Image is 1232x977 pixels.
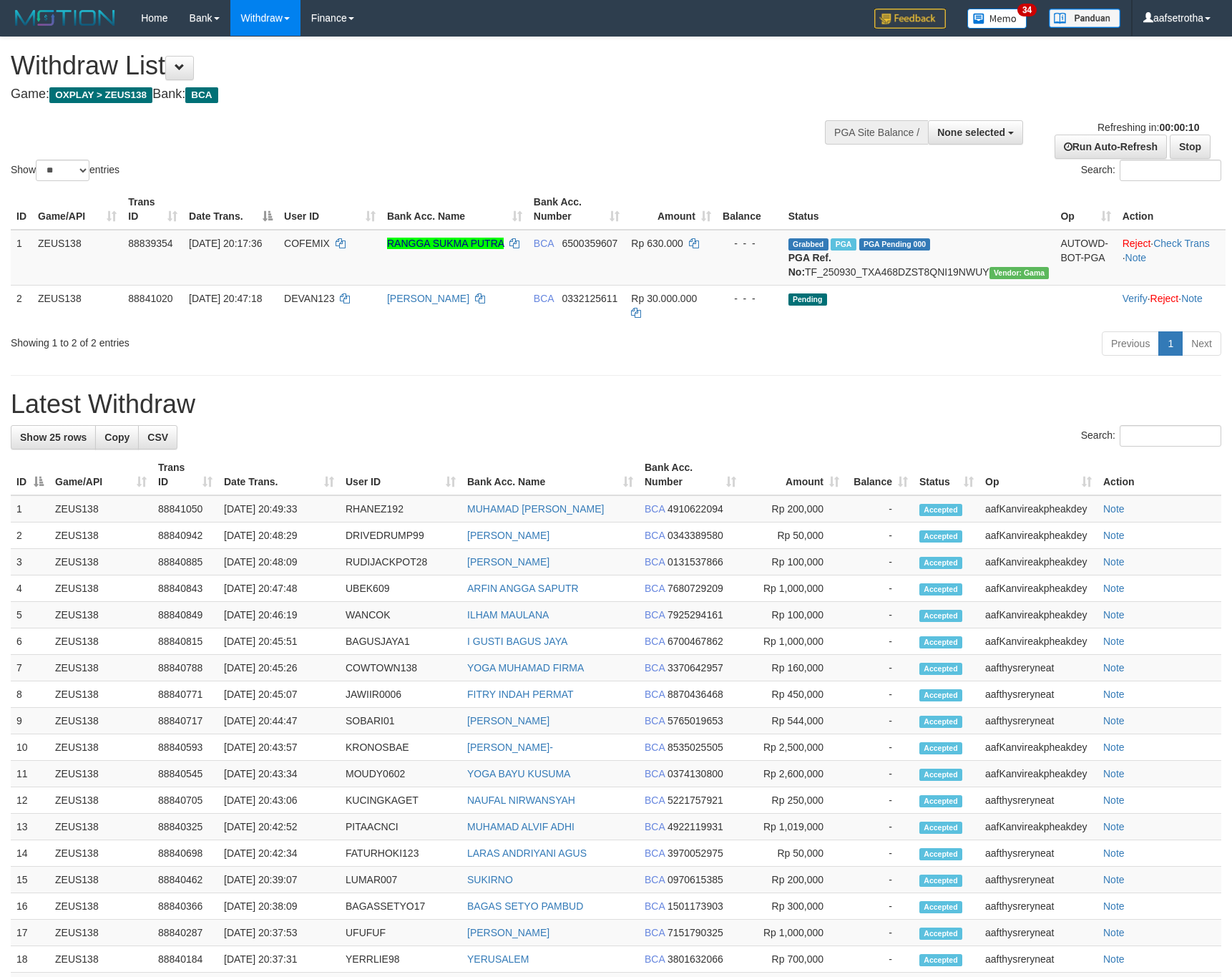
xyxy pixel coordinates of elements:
[1117,230,1226,286] td: · ·
[95,425,139,449] a: Copy
[218,522,340,549] td: [DATE] 20:48:29
[783,189,1055,230] th: Status
[49,708,152,734] td: ZEUS138
[32,189,122,230] th: Game/API: activate to sort column ascending
[185,87,217,103] span: BCA
[979,840,1097,867] td: aafthysreryneat
[152,893,218,920] td: 88840366
[668,847,723,859] span: Copy 3970052975 to clipboard
[467,768,570,779] a: YOGA BAYU KUSUMA
[218,840,340,867] td: [DATE] 20:42:34
[218,455,340,495] th: Date Trans.: activate to sort column ascending
[467,556,549,568] a: [PERSON_NAME]
[152,708,218,734] td: 88840717
[1103,768,1125,779] a: Note
[668,794,723,806] span: Copy 5221757921 to clipboard
[717,189,783,230] th: Balance
[11,455,49,495] th: ID: activate to sort column descending
[979,602,1097,628] td: aafKanvireakpheakdey
[49,549,152,575] td: ZEUS138
[645,794,665,806] span: BCA
[723,236,777,251] div: - - -
[919,795,962,807] span: Accepted
[1103,847,1125,859] a: Note
[11,708,49,734] td: 9
[742,455,845,495] th: Amount: activate to sort column ascending
[645,636,665,647] span: BCA
[645,768,665,779] span: BCA
[1055,189,1116,230] th: Op: activate to sort column ascending
[218,761,340,787] td: [DATE] 20:43:34
[742,814,845,840] td: Rp 1,019,000
[128,293,172,304] span: 88841020
[49,787,152,814] td: ZEUS138
[218,495,340,522] td: [DATE] 20:49:33
[218,893,340,920] td: [DATE] 20:38:09
[668,874,723,885] span: Copy 0970615385 to clipboard
[845,655,914,681] td: -
[387,238,504,249] a: RANGGA SUKMA PUTRA
[979,495,1097,522] td: aafKanvireakpheakdey
[919,822,962,834] span: Accepted
[645,715,665,726] span: BCA
[11,495,49,522] td: 1
[845,708,914,734] td: -
[49,681,152,708] td: ZEUS138
[218,734,340,761] td: [DATE] 20:43:57
[645,874,665,885] span: BCA
[49,628,152,655] td: ZEUS138
[979,761,1097,787] td: aafKanvireakpheakdey
[742,602,845,628] td: Rp 100,000
[11,160,119,181] label: Show entries
[845,681,914,708] td: -
[645,556,665,568] span: BCA
[1103,583,1125,594] a: Note
[152,840,218,867] td: 88840698
[979,787,1097,814] td: aafthysreryneat
[340,655,461,681] td: COWTOWN138
[1103,689,1125,700] a: Note
[467,900,583,912] a: BAGAS SETYO PAMBUD
[928,120,1023,145] button: None selected
[919,610,962,622] span: Accepted
[825,120,928,145] div: PGA Site Balance /
[340,628,461,655] td: BAGUSJAYA1
[183,189,278,230] th: Date Trans.: activate to sort column descending
[742,522,845,549] td: Rp 50,000
[49,575,152,602] td: ZEUS138
[152,814,218,840] td: 88840325
[218,708,340,734] td: [DATE] 20:44:47
[1103,874,1125,885] a: Note
[783,230,1055,286] td: TF_250930_TXA468DZST8QNI19NWUY
[919,769,962,781] span: Accepted
[49,893,152,920] td: ZEUS138
[467,689,574,700] a: FITRY INDAH PERMAT
[979,455,1097,495] th: Op: activate to sort column ascending
[979,575,1097,602] td: aafKanvireakpheakdey
[11,575,49,602] td: 4
[1181,293,1203,304] a: Note
[742,787,845,814] td: Rp 250,000
[11,840,49,867] td: 14
[788,293,827,306] span: Pending
[1103,953,1125,965] a: Note
[152,867,218,893] td: 88840462
[49,840,152,867] td: ZEUS138
[1103,530,1125,541] a: Note
[645,503,665,515] span: BCA
[340,522,461,549] td: DRIVEDRUMP99
[1103,715,1125,726] a: Note
[668,636,723,647] span: Copy 6700467862 to clipboard
[381,189,528,230] th: Bank Acc. Name: activate to sort column ascending
[742,708,845,734] td: Rp 544,000
[919,689,962,701] span: Accepted
[340,840,461,867] td: FATURHOKI123
[979,549,1097,575] td: aafKanvireakpheakdey
[668,768,723,779] span: Copy 0374130800 to clipboard
[284,293,335,304] span: DEVAN123
[979,814,1097,840] td: aafKanvireakpheakdey
[845,549,914,575] td: -
[668,662,723,674] span: Copy 3370642957 to clipboard
[11,814,49,840] td: 13
[340,734,461,761] td: KRONOSBAE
